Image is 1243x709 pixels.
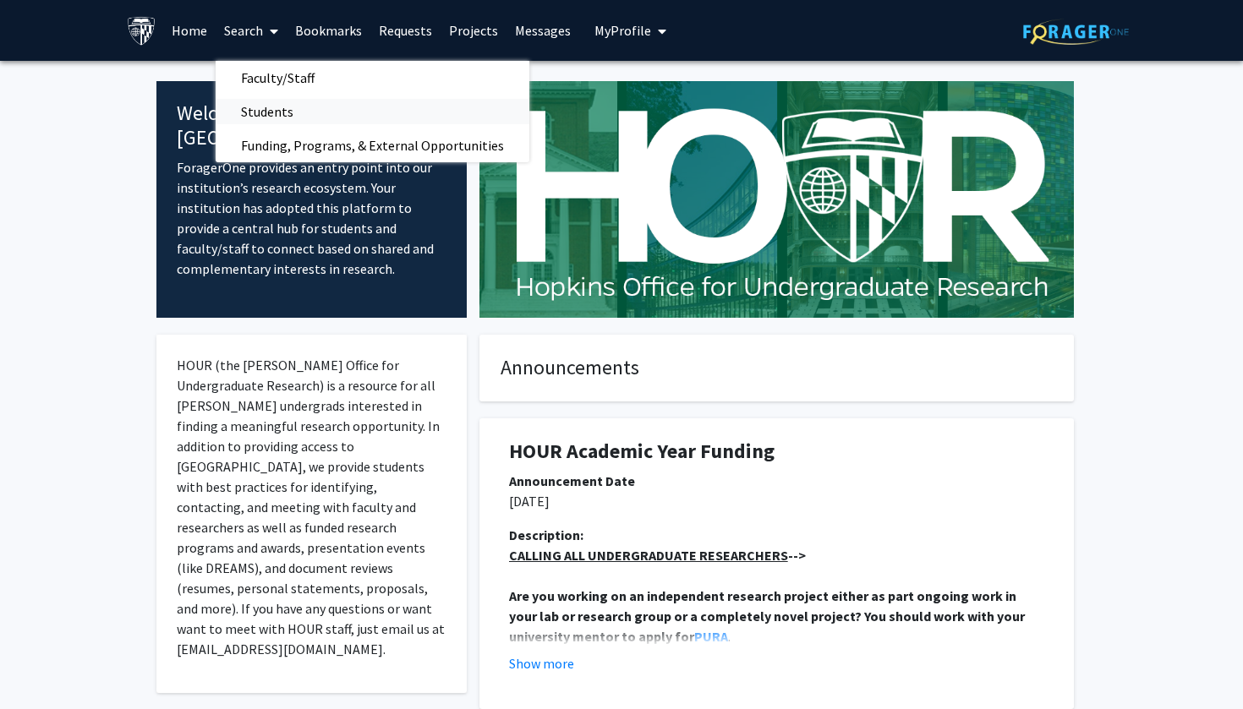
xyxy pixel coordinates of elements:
button: Show more [509,653,574,674]
a: Home [163,1,216,60]
span: Faculty/Staff [216,61,340,95]
a: Requests [370,1,441,60]
strong: Are you working on an independent research project either as part ongoing work in your lab or res... [509,587,1027,645]
strong: --> [509,547,806,564]
a: Students [216,99,529,124]
p: HOUR (the [PERSON_NAME] Office for Undergraduate Research) is a resource for all [PERSON_NAME] un... [177,355,446,659]
span: Funding, Programs, & External Opportunities [216,128,529,162]
u: CALLING ALL UNDERGRADUATE RESEARCHERS [509,547,788,564]
a: Funding, Programs, & External Opportunities [216,133,529,158]
a: Messages [507,1,579,60]
img: Cover Image [479,81,1074,318]
p: . [509,586,1044,646]
p: ForagerOne provides an entry point into our institution’s research ecosystem. Your institution ha... [177,157,446,279]
div: Announcement Date [509,471,1044,491]
span: My Profile [594,22,651,39]
span: Students [216,95,319,128]
a: Search [216,1,287,60]
h4: Welcome to [GEOGRAPHIC_DATA] [177,101,446,150]
img: ForagerOne Logo [1023,19,1129,45]
h4: Announcements [501,356,1053,380]
p: [DATE] [509,491,1044,511]
img: Johns Hopkins University Logo [127,16,156,46]
h1: HOUR Academic Year Funding [509,439,1044,464]
a: Projects [441,1,507,60]
iframe: Chat [13,633,72,696]
a: Bookmarks [287,1,370,60]
div: Description: [509,525,1044,545]
a: PURA [694,628,728,645]
a: Faculty/Staff [216,65,529,90]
